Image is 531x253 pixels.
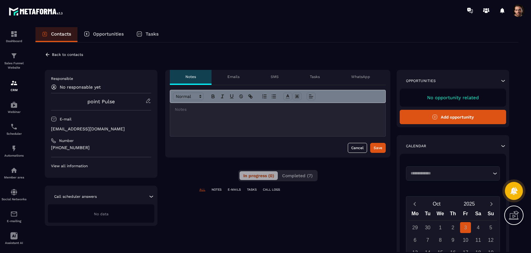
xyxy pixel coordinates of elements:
p: Opportunities [93,31,124,37]
p: Back to contacts [52,52,83,57]
img: automations [10,101,18,109]
button: Open months overlay [420,198,453,209]
span: In progress (0) [243,173,274,178]
p: Member area [2,176,26,179]
p: CRM [2,88,26,92]
p: CALL LOGS [263,187,280,192]
img: logo [9,6,65,17]
div: 1 [435,222,446,233]
div: Mo [409,209,422,220]
button: In progress (0) [240,171,278,180]
p: Emails [227,74,240,79]
button: Open years overlay [453,198,486,209]
p: Notes [185,74,196,79]
a: point Pulse [87,99,115,105]
div: 2 [448,222,459,233]
button: Cancel [348,143,367,153]
p: WhatsApp [351,74,370,79]
a: social-networksocial-networkSocial Networks [2,184,26,206]
img: scheduler [10,123,18,130]
p: Opportunities [406,78,436,83]
img: automations [10,145,18,152]
button: Previous month [409,200,420,208]
p: Sales Funnel Website [2,61,26,70]
p: E-mail [60,117,72,122]
div: We [434,209,447,220]
button: Next month [486,200,497,208]
p: NOTES [212,187,221,192]
a: Contacts [35,27,77,42]
div: Tu [422,209,434,220]
a: formationformationDashboard [2,26,26,47]
div: 3 [460,222,471,233]
a: schedulerschedulerScheduler [2,118,26,140]
p: Webinar [2,110,26,114]
div: 9 [448,235,459,246]
img: automations [10,167,18,174]
div: Sa [472,209,485,220]
p: View all information [51,163,151,168]
img: formation [10,79,18,87]
div: 6 [410,235,421,246]
span: Completed (7) [282,173,313,178]
span: No data [94,212,109,216]
div: Search for option [406,166,500,181]
p: Scheduler [2,132,26,135]
a: Opportunities [77,27,130,42]
div: Fr [459,209,472,220]
p: [EMAIL_ADDRESS][DOMAIN_NAME] [51,126,151,132]
div: 7 [422,235,433,246]
img: email [10,210,18,218]
p: Number [59,138,74,143]
p: SMS [271,74,279,79]
p: Social Networks [2,197,26,201]
p: [PHONE_NUMBER] [51,145,151,151]
div: 12 [485,235,496,246]
p: Calendar [406,144,426,148]
a: emailemailE-mailing [2,206,26,227]
p: TASKS [247,187,257,192]
div: 30 [422,222,433,233]
button: Completed (7) [278,171,316,180]
p: Tasks [310,74,320,79]
div: Th [447,209,459,220]
div: 5 [485,222,496,233]
p: Call scheduler answers [54,194,97,199]
div: 4 [473,222,484,233]
div: 8 [435,235,446,246]
p: No responsable yet [60,85,101,90]
p: Tasks [146,31,159,37]
div: Su [484,209,497,220]
a: automationsautomationsWebinar [2,96,26,118]
button: Save [370,143,386,153]
button: Add opportunity [400,110,506,124]
p: Automations [2,154,26,157]
div: Save [374,145,382,151]
p: Responsible [51,76,151,81]
p: Assistant AI [2,241,26,245]
a: formationformationSales Funnel Website [2,47,26,75]
img: social-network [10,188,18,196]
img: formation [10,30,18,38]
p: ALL [199,187,205,192]
a: Tasks [130,27,165,42]
a: formationformationCRM [2,75,26,96]
p: No opportunity related [406,95,500,100]
div: 29 [410,222,421,233]
p: Contacts [51,31,71,37]
p: E-MAILS [228,187,241,192]
img: formation [10,52,18,60]
a: automationsautomationsAutomations [2,140,26,162]
input: Search for option [408,170,491,177]
div: 10 [460,235,471,246]
a: Assistant AI [2,227,26,249]
div: 11 [473,235,484,246]
a: automationsautomationsMember area [2,162,26,184]
p: Dashboard [2,39,26,43]
p: E-mailing [2,219,26,223]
